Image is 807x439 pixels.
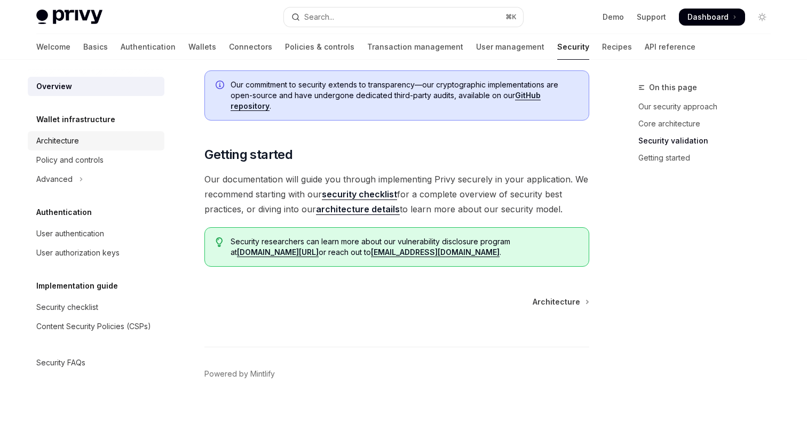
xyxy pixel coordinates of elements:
[476,34,544,60] a: User management
[637,12,666,22] a: Support
[36,280,118,292] h5: Implementation guide
[533,297,588,307] a: Architecture
[36,134,79,147] div: Architecture
[28,298,164,317] a: Security checklist
[36,206,92,219] h5: Authentication
[28,150,164,170] a: Policy and controls
[284,7,523,27] button: Open search
[188,34,216,60] a: Wallets
[216,81,226,91] svg: Info
[505,13,517,21] span: ⌘ K
[638,98,779,115] a: Our security approach
[36,246,120,259] div: User authorization keys
[371,248,500,257] a: [EMAIL_ADDRESS][DOMAIN_NAME]
[602,34,632,60] a: Recipes
[231,79,578,111] span: Our commitment to security extends to transparency—our cryptographic implementations are open-sou...
[687,12,729,22] span: Dashboard
[679,9,745,26] a: Dashboard
[28,243,164,262] a: User authorization keys
[36,113,115,126] h5: Wallet infrastructure
[638,132,779,149] a: Security validation
[316,204,400,215] a: architecture details
[36,10,102,25] img: light logo
[36,154,104,166] div: Policy and controls
[28,353,164,372] a: Security FAQs
[367,34,463,60] a: Transaction management
[28,131,164,150] a: Architecture
[322,189,397,200] a: security checklist
[28,317,164,336] a: Content Security Policies (CSPs)
[754,9,771,26] button: Toggle dark mode
[28,224,164,243] a: User authentication
[638,115,779,132] a: Core architecture
[36,173,73,186] div: Advanced
[603,12,624,22] a: Demo
[285,34,354,60] a: Policies & controls
[28,77,164,96] a: Overview
[204,146,292,163] span: Getting started
[216,237,223,247] svg: Tip
[36,301,98,314] div: Security checklist
[304,11,334,23] div: Search...
[229,34,272,60] a: Connectors
[28,170,164,189] button: Toggle Advanced section
[121,34,176,60] a: Authentication
[36,227,104,240] div: User authentication
[533,297,580,307] span: Architecture
[36,34,70,60] a: Welcome
[649,81,697,94] span: On this page
[557,34,589,60] a: Security
[237,248,319,257] a: [DOMAIN_NAME][URL]
[231,236,578,258] span: Security researchers can learn more about our vulnerability disclosure program at or reach out to .
[204,369,275,379] a: Powered by Mintlify
[204,172,589,217] span: Our documentation will guide you through implementing Privy securely in your application. We reco...
[638,149,779,166] a: Getting started
[36,356,85,369] div: Security FAQs
[83,34,108,60] a: Basics
[645,34,695,60] a: API reference
[36,320,151,333] div: Content Security Policies (CSPs)
[36,80,72,93] div: Overview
